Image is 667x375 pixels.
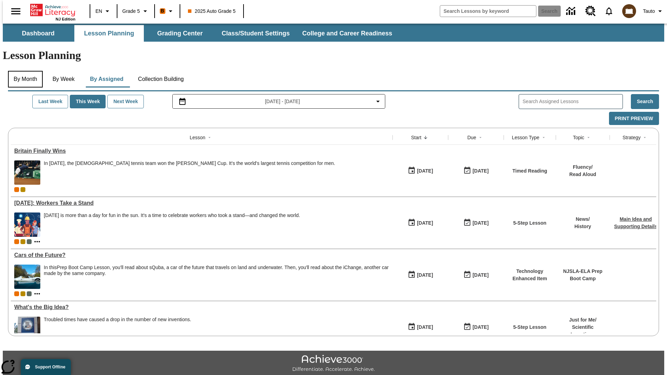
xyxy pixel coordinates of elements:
[614,216,657,229] a: Main Idea and Supporting Details
[609,112,659,125] button: Print Preview
[44,160,335,166] div: In [DATE], the [DEMOGRAPHIC_DATA] tennis team won the [PERSON_NAME] Cup. It's the world's largest...
[44,265,389,276] div: In this
[405,164,435,177] button: 09/01/25: First time the lesson was available
[20,239,25,244] div: New 2025 class
[44,317,191,323] div: Troubled times have caused a drop in the number of new inventions.
[14,200,389,206] div: Labor Day: Workers Take a Stand
[417,271,433,280] div: [DATE]
[14,212,40,237] img: A banner with a blue background shows an illustrated row of diverse men and women dressed in clot...
[20,291,25,296] div: New 2025 class
[6,1,26,22] button: Open side menu
[70,95,106,108] button: This Week
[623,134,641,141] div: Strategy
[559,316,606,324] p: Just for Me /
[14,200,389,206] a: Labor Day: Workers Take a Stand, Lessons
[44,317,191,341] span: Troubled times have caused a drop in the number of new inventions.
[265,98,300,105] span: [DATE] - [DATE]
[145,25,215,42] button: Grading Center
[32,95,68,108] button: Last Week
[92,5,115,17] button: Language: EN, Select a language
[569,171,596,178] p: Read Aloud
[46,71,81,87] button: By Week
[569,164,596,171] p: Fluency /
[44,265,389,289] div: In this Prep Boot Camp Lesson, you'll read about sQuba, a car of the future that travels on land ...
[405,268,435,282] button: 08/27/25: First time the lesson was available
[20,187,25,192] div: New 2025 class
[643,8,655,15] span: Tauto
[513,324,546,331] p: 5-Step Lesson
[574,216,591,223] p: News /
[44,212,300,237] div: Labor Day is more than a day for fun in the sun. It's a time to celebrate workers who took a stan...
[44,212,300,218] div: [DATE] is more than a day for fun in the sun. It's a time to celebrate workers who took a stand—a...
[30,3,75,17] a: Home
[522,97,623,107] input: Search Assigned Lessons
[559,268,606,282] p: NJSLA-ELA Prep Boot Camp
[14,291,19,296] div: Current Class
[461,268,491,282] button: 08/01/26: Last day the lesson can be accessed
[132,71,189,87] button: Collection Building
[3,24,664,42] div: SubNavbar
[562,2,581,21] a: Data Center
[641,133,649,142] button: Sort
[417,219,433,227] div: [DATE]
[584,133,593,142] button: Sort
[461,164,491,177] button: 09/07/25: Last day the lesson can be accessed
[27,239,32,244] div: OL 2025 Auto Grade 6
[461,216,491,230] button: 09/07/25: Last day the lesson can be accessed
[14,160,40,185] img: British tennis player Andy Murray, extending his whole body to reach a ball during a tennis match...
[84,71,129,87] button: By Assigned
[216,25,295,42] button: Class/Student Settings
[175,97,382,106] button: Select the date range menu item
[44,160,335,185] span: In 2015, the British tennis team won the Davis Cup. It's the world's largest tennis competition f...
[622,4,636,18] img: avatar image
[120,5,152,17] button: Grade: Grade 5, Select a grade
[14,252,389,258] div: Cars of the Future?
[292,355,375,373] img: Achieve3000 Differentiate Accelerate Achieve
[512,134,539,141] div: Lesson Type
[374,97,382,106] svg: Collapse Date Range Filter
[421,133,430,142] button: Sort
[14,239,19,244] div: Current Class
[35,365,65,369] span: Support Offline
[472,167,488,175] div: [DATE]
[476,133,485,142] button: Sort
[440,6,536,17] input: search field
[14,187,19,192] div: Current Class
[3,25,73,42] button: Dashboard
[14,148,389,154] a: Britain Finally Wins, Lessons
[14,148,389,154] div: Britain Finally Wins
[190,134,205,141] div: Lesson
[27,291,32,296] div: OL 2025 Auto Grade 6
[33,237,41,246] button: Show more classes
[631,94,659,109] button: Search
[96,8,102,15] span: EN
[33,290,41,298] button: Show more classes
[205,133,214,142] button: Sort
[161,7,164,15] span: B
[559,324,606,338] p: Scientific Inventions
[405,216,435,230] button: 09/01/25: First time the lesson was available
[640,5,667,17] button: Profile/Settings
[122,8,140,15] span: Grade 5
[513,219,546,227] p: 5-Step Lesson
[188,8,236,15] span: 2025 Auto Grade 5
[540,133,548,142] button: Sort
[14,265,40,289] img: High-tech automobile treading water.
[74,25,144,42] button: Lesson Planning
[157,5,178,17] button: Boost Class color is orange. Change class color
[44,265,389,276] testabrev: Prep Boot Camp Lesson, you'll read about sQuba, a car of the future that travels on land and unde...
[56,17,75,21] span: NJ Edition
[14,304,389,310] a: What's the Big Idea?, Lessons
[411,134,421,141] div: Start
[574,223,591,230] p: History
[507,268,552,282] p: Technology Enhanced Item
